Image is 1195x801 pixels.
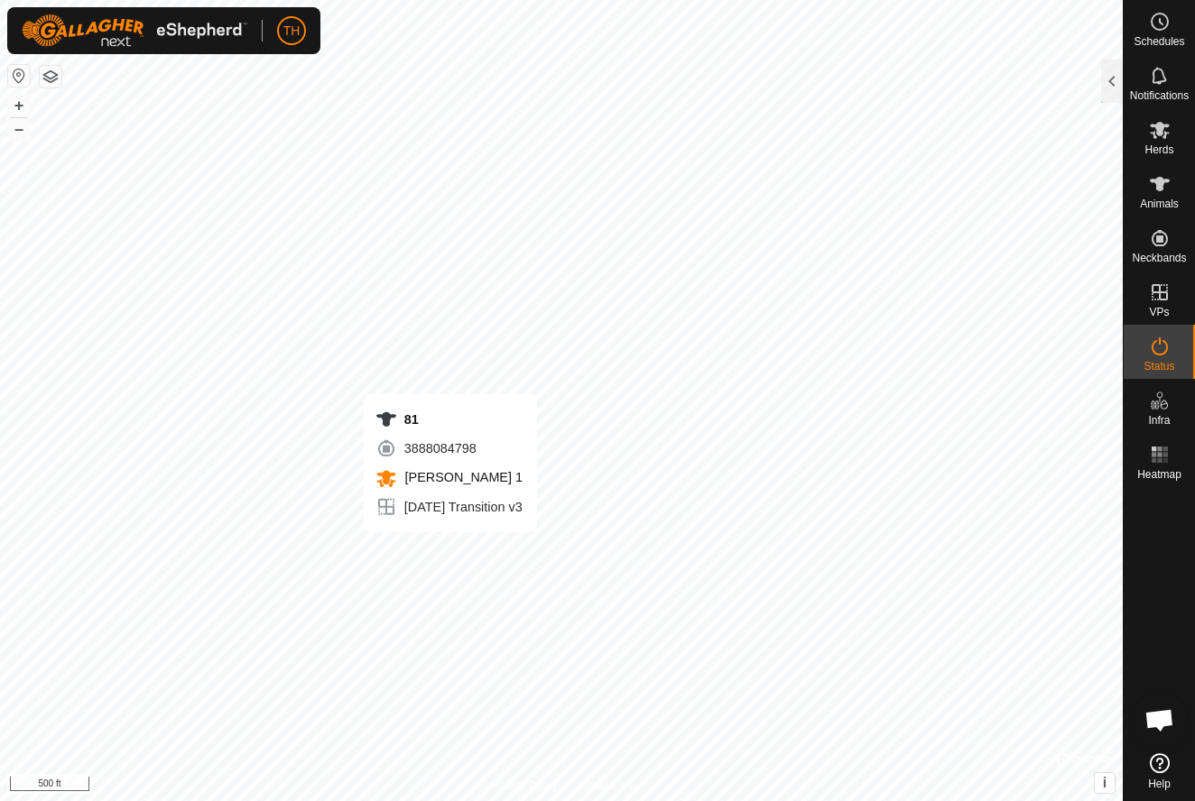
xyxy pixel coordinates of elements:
[1148,415,1170,426] span: Infra
[1133,693,1187,747] div: Open chat
[1132,253,1186,263] span: Neckbands
[1144,144,1173,155] span: Herds
[8,95,30,116] button: +
[579,778,633,794] a: Contact Us
[40,66,61,87] button: Map Layers
[283,22,301,41] span: TH
[22,14,247,47] img: Gallagher Logo
[1137,469,1181,480] span: Heatmap
[1095,773,1115,793] button: i
[375,437,523,459] div: 3888084798
[1124,746,1195,796] a: Help
[8,65,30,87] button: Reset Map
[1148,778,1171,789] span: Help
[1134,36,1184,47] span: Schedules
[8,118,30,140] button: –
[1144,361,1174,372] span: Status
[1130,90,1189,101] span: Notifications
[375,496,523,518] div: [DATE] Transition v3
[490,778,558,794] a: Privacy Policy
[1140,198,1179,209] span: Animals
[375,409,523,430] div: 81
[1149,307,1169,318] span: VPs
[401,470,523,484] span: [PERSON_NAME] 1
[1103,775,1107,790] span: i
